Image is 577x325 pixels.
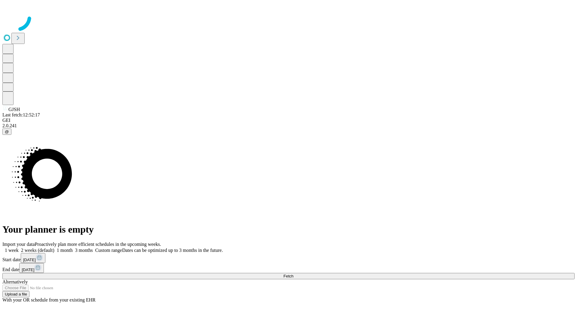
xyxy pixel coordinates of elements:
[22,268,34,272] span: [DATE]
[2,118,575,123] div: GEI
[19,263,44,273] button: [DATE]
[23,258,36,262] span: [DATE]
[95,248,122,253] span: Custom range
[283,274,293,278] span: Fetch
[5,129,9,134] span: @
[2,279,28,284] span: Alternatively
[2,224,575,235] h1: Your planner is empty
[21,248,54,253] span: 2 weeks (default)
[2,297,96,302] span: With your OR schedule from your existing EHR
[122,248,223,253] span: Dates can be optimized up to 3 months in the future.
[2,273,575,279] button: Fetch
[5,248,19,253] span: 1 week
[2,128,11,135] button: @
[75,248,93,253] span: 3 months
[2,242,35,247] span: Import your data
[57,248,73,253] span: 1 month
[21,253,45,263] button: [DATE]
[35,242,161,247] span: Proactively plan more efficient schedules in the upcoming weeks.
[2,291,29,297] button: Upload a file
[8,107,20,112] span: GJSH
[2,253,575,263] div: Start date
[2,263,575,273] div: End date
[2,123,575,128] div: 2.0.241
[2,112,40,117] span: Last fetch: 12:52:17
